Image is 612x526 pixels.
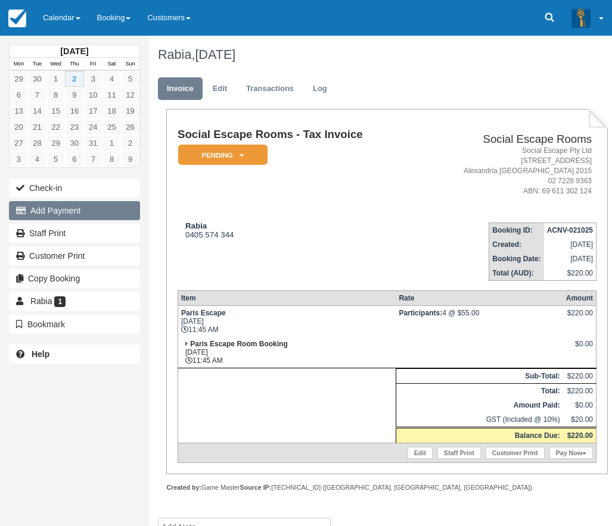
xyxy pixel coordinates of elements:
[547,226,593,234] strong: ACNV-021025
[9,224,140,243] a: Staff Print
[84,119,102,135] a: 24
[567,431,593,440] strong: $220.00
[9,345,140,364] a: Help
[84,103,102,119] a: 17
[178,144,263,166] a: Pending
[46,103,65,119] a: 15
[28,119,46,135] a: 21
[158,77,203,101] a: Invoice
[190,340,287,348] strong: Paris Escape Room Booking
[489,266,544,281] th: Total (AUD):
[65,119,83,135] a: 23
[84,135,102,151] a: 31
[158,48,599,62] h1: Rabia,
[396,384,563,399] th: Total:
[46,87,65,103] a: 8
[121,151,139,167] a: 9
[178,145,268,165] em: Pending
[396,291,563,306] th: Rate
[65,71,83,87] a: 2
[563,398,597,412] td: $0.00
[65,151,83,167] a: 6
[166,483,607,492] div: Game Master [TECHNICAL_ID] ([GEOGRAPHIC_DATA], [GEOGRAPHIC_DATA], [GEOGRAPHIC_DATA])
[121,71,139,87] a: 5
[9,315,140,334] button: Bookmark
[46,58,65,71] th: Wed
[28,103,46,119] a: 14
[9,292,140,311] a: Rabia 1
[9,201,140,220] button: Add Payment
[181,309,226,317] strong: Paris Escape
[178,337,396,368] td: [DATE] 11:45 AM
[489,237,544,252] th: Created:
[84,58,102,71] th: Fri
[549,447,593,459] a: Pay Now
[563,384,597,399] td: $220.00
[46,135,65,151] a: 29
[102,58,121,71] th: Sat
[8,10,26,27] img: checkfront-main-nav-mini-logo.png
[84,71,102,87] a: 3
[489,252,544,266] th: Booking Date:
[10,71,28,87] a: 29
[121,58,139,71] th: Sun
[396,369,563,384] th: Sub-Total:
[437,447,481,459] a: Staff Print
[32,349,49,359] b: Help
[10,58,28,71] th: Mon
[166,484,201,491] strong: Created by:
[121,135,139,151] a: 2
[30,296,52,306] span: Rabia
[65,87,83,103] a: 9
[28,58,46,71] th: Tue
[102,135,121,151] a: 1
[54,296,66,307] span: 1
[544,237,597,252] td: [DATE]
[28,71,46,87] a: 30
[102,87,121,103] a: 11
[240,484,272,491] strong: Source IP:
[121,119,139,135] a: 26
[28,151,46,167] a: 4
[10,103,28,119] a: 13
[571,8,591,27] img: A3
[563,412,597,428] td: $20.00
[65,103,83,119] a: 16
[9,246,140,265] a: Customer Print
[396,398,563,412] th: Amount Paid:
[178,291,396,306] th: Item
[544,252,597,266] td: [DATE]
[396,306,563,337] td: 4 @ $55.00
[237,77,303,101] a: Transactions
[396,412,563,428] td: GST (Included @ 10%)
[178,306,396,337] td: [DATE] 11:45 AM
[399,309,442,317] strong: Participants
[566,340,593,358] div: $0.00
[304,77,336,101] a: Log
[9,269,140,288] button: Copy Booking
[65,135,83,151] a: 30
[178,129,418,141] h1: Social Escape Rooms - Tax Invoice
[60,46,88,56] strong: [DATE]
[178,221,418,239] div: 0405 574 344
[486,447,545,459] a: Customer Print
[423,146,592,197] address: Social Escape Pty Ltd [STREET_ADDRESS] Alexandria [GEOGRAPHIC_DATA] 2015 02 7228 9363 ABN: 69 611...
[185,221,207,230] strong: Rabia
[46,119,65,135] a: 22
[566,309,593,327] div: $220.00
[423,133,592,146] h2: Social Escape Rooms
[489,223,544,238] th: Booking ID:
[396,428,563,443] th: Balance Due:
[204,77,236,101] a: Edit
[102,151,121,167] a: 8
[65,58,83,71] th: Thu
[10,87,28,103] a: 6
[10,119,28,135] a: 20
[121,87,139,103] a: 12
[10,151,28,167] a: 3
[9,179,140,198] button: Check-in
[84,151,102,167] a: 7
[10,135,28,151] a: 27
[46,151,65,167] a: 5
[544,266,597,281] td: $220.00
